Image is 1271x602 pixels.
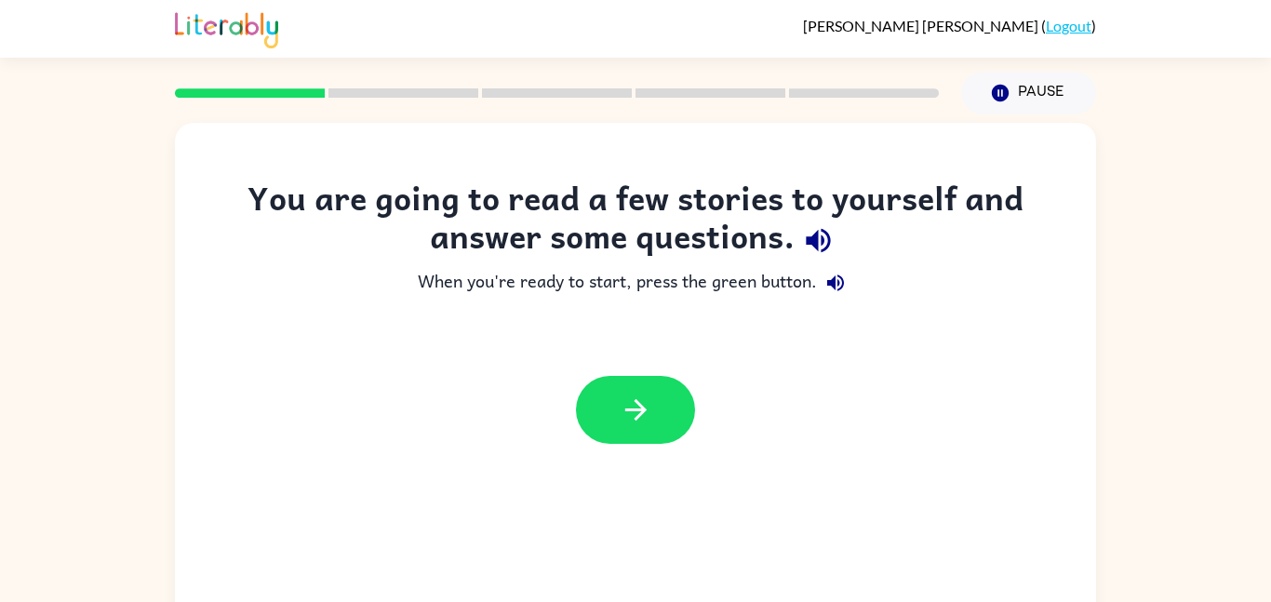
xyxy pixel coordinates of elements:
button: Pause [961,72,1096,114]
div: When you're ready to start, press the green button. [212,264,1059,301]
a: Logout [1046,17,1091,34]
span: [PERSON_NAME] [PERSON_NAME] [803,17,1041,34]
div: ( ) [803,17,1096,34]
img: Literably [175,7,278,48]
div: You are going to read a few stories to yourself and answer some questions. [212,179,1059,264]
